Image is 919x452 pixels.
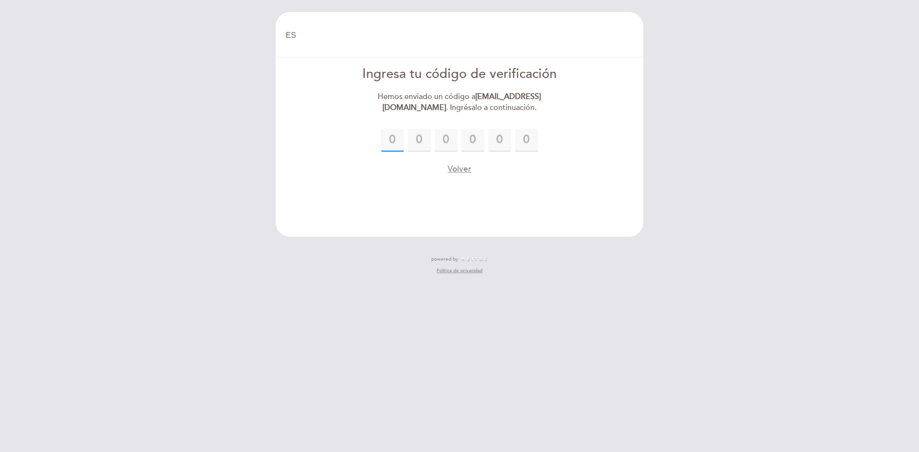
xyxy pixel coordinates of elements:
input: 0 [461,129,484,152]
a: Política de privacidad [437,267,482,274]
div: Ingresa tu código de verificación [350,65,570,84]
input: 0 [515,129,538,152]
input: 0 [408,129,431,152]
a: powered by [431,256,488,263]
input: 0 [381,129,404,152]
img: MEITRE [460,257,488,262]
div: Hemos enviado un código a . Ingrésalo a continuación. [350,91,570,113]
button: Volver [448,163,471,175]
span: powered by [431,256,458,263]
input: 0 [435,129,458,152]
strong: [EMAIL_ADDRESS][DOMAIN_NAME] [382,92,541,112]
input: 0 [488,129,511,152]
